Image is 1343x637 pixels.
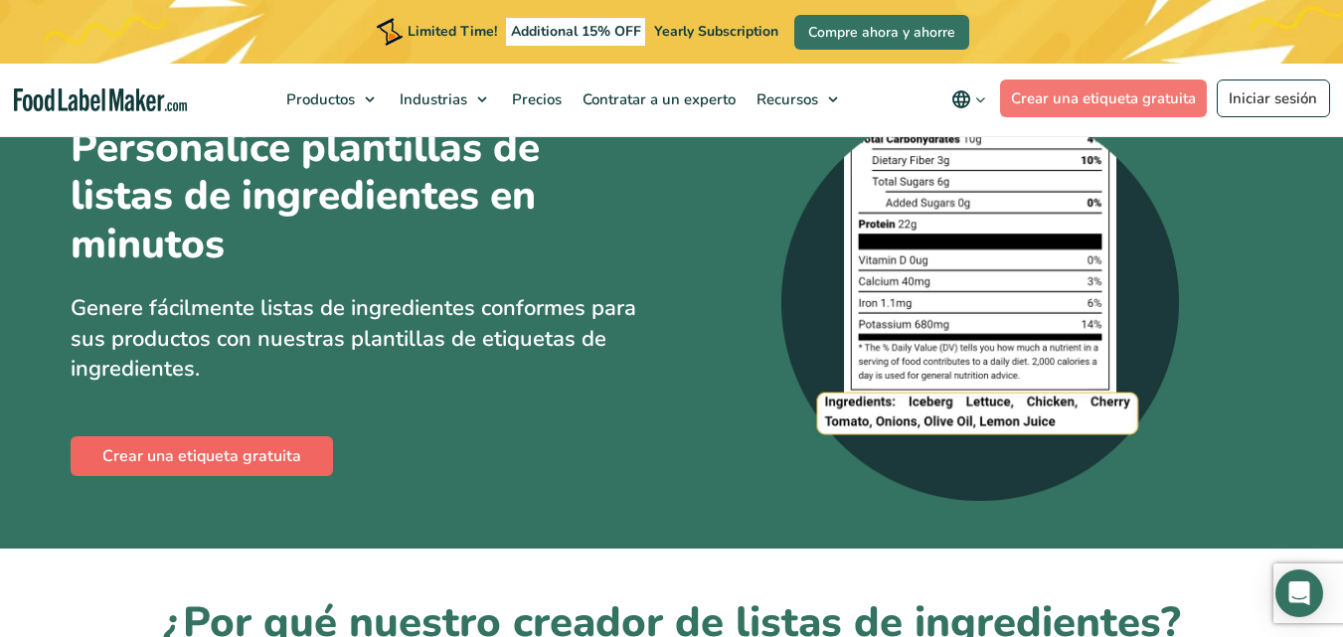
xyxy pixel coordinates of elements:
span: Limited Time! [408,22,497,41]
span: Productos [280,89,357,109]
span: Recursos [751,89,820,109]
h1: Personalice plantillas de listas de ingredientes en minutos [71,124,548,269]
span: Precios [506,89,564,109]
span: Contratar a un experto [577,89,738,109]
a: Industrias [390,64,497,135]
a: Contratar a un experto [573,64,742,135]
span: Additional 15% OFF [506,18,646,46]
div: Open Intercom Messenger [1275,569,1323,617]
span: Yearly Subscription [654,22,778,41]
a: Productos [276,64,385,135]
a: Crear una etiqueta gratuita [1000,80,1208,117]
a: Crear una etiqueta gratuita [71,436,333,476]
a: Precios [502,64,568,135]
img: Captura de pantalla ampliada de una lista de ingredientes en la parte inferior de una etiqueta nu... [781,103,1179,501]
p: Genere fácilmente listas de ingredientes conformes para sus productos con nuestras plantillas de ... [71,293,657,385]
a: Iniciar sesión [1217,80,1330,117]
a: Recursos [747,64,848,135]
a: Compre ahora y ahorre [794,15,969,50]
span: Industrias [394,89,469,109]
